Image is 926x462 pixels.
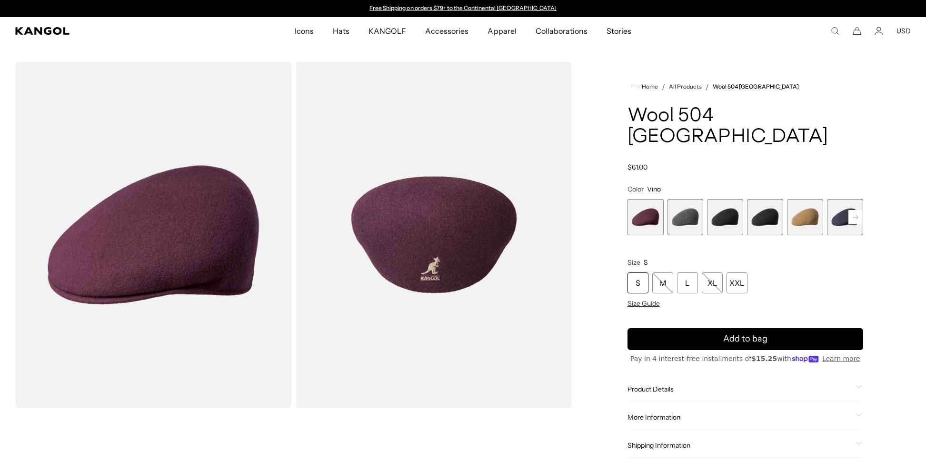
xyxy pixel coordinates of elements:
[702,81,709,92] li: /
[627,258,640,267] span: Size
[627,328,863,350] button: Add to bag
[607,17,631,45] span: Stories
[627,272,648,293] div: S
[647,185,661,193] span: Vino
[713,83,799,90] a: Wool 504 [GEOGRAPHIC_DATA]
[323,17,359,45] a: Hats
[627,185,644,193] span: Color
[369,4,557,11] a: Free Shipping on orders $79+ to the Continental [GEOGRAPHIC_DATA]
[658,81,665,92] li: /
[875,27,883,35] a: Account
[831,27,839,35] summary: Search here
[787,199,823,235] label: Camel
[365,5,561,12] div: Announcement
[627,299,660,308] span: Size Guide
[365,5,561,12] div: 1 of 2
[702,272,723,293] div: XL
[627,199,664,235] label: Vino
[627,385,852,393] span: Product Details
[631,82,658,91] a: Home
[285,17,323,45] a: Icons
[536,17,587,45] span: Collaborations
[644,258,648,267] span: S
[827,199,863,235] label: Dark Blue
[368,17,406,45] span: KANGOLF
[488,17,516,45] span: Apparel
[478,17,526,45] a: Apparel
[15,62,572,408] product-gallery: Gallery Viewer
[627,441,852,450] span: Shipping Information
[747,199,783,235] label: Black/Gold
[787,199,823,235] div: 5 of 12
[707,199,743,235] div: 3 of 12
[597,17,641,45] a: Stories
[15,62,292,408] img: color-vino
[677,272,698,293] div: L
[853,27,861,35] button: Cart
[827,199,863,235] div: 6 of 12
[747,199,783,235] div: 4 of 12
[15,27,195,35] a: Kangol
[296,62,572,408] img: color-vino
[723,332,767,345] span: Add to bag
[669,83,702,90] a: All Products
[295,17,314,45] span: Icons
[627,81,863,92] nav: breadcrumbs
[727,272,747,293] div: XXL
[627,413,852,422] span: More Information
[627,199,664,235] div: 1 of 12
[627,163,647,171] span: $61.00
[896,27,911,35] button: USD
[627,106,863,148] h1: Wool 504 [GEOGRAPHIC_DATA]
[359,17,416,45] a: KANGOLF
[640,83,658,90] span: Home
[707,199,743,235] label: Black
[667,199,704,235] div: 2 of 12
[416,17,478,45] a: Accessories
[526,17,597,45] a: Collaborations
[365,5,561,12] slideshow-component: Announcement bar
[425,17,468,45] span: Accessories
[333,17,349,45] span: Hats
[652,272,673,293] div: M
[667,199,704,235] label: Dark Flannel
